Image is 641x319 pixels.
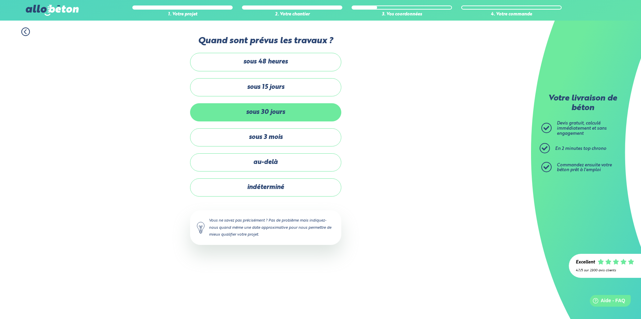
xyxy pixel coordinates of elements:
[26,5,79,16] img: allobéton
[190,103,341,121] label: sous 30 jours
[352,12,452,17] div: 3. Vos coordonnées
[190,128,341,146] label: sous 3 mois
[580,292,633,311] iframe: Help widget launcher
[132,12,233,17] div: 1. Votre projet
[242,12,342,17] div: 2. Votre chantier
[190,53,341,71] label: sous 48 heures
[461,12,562,17] div: 4. Votre commande
[190,153,341,172] label: au-delà
[190,36,341,46] label: Quand sont prévus les travaux ?
[190,78,341,96] label: sous 15 jours
[190,178,341,197] label: indéterminé
[190,210,341,245] div: Vous ne savez pas précisément ? Pas de problème mais indiquez-nous quand même une date approximat...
